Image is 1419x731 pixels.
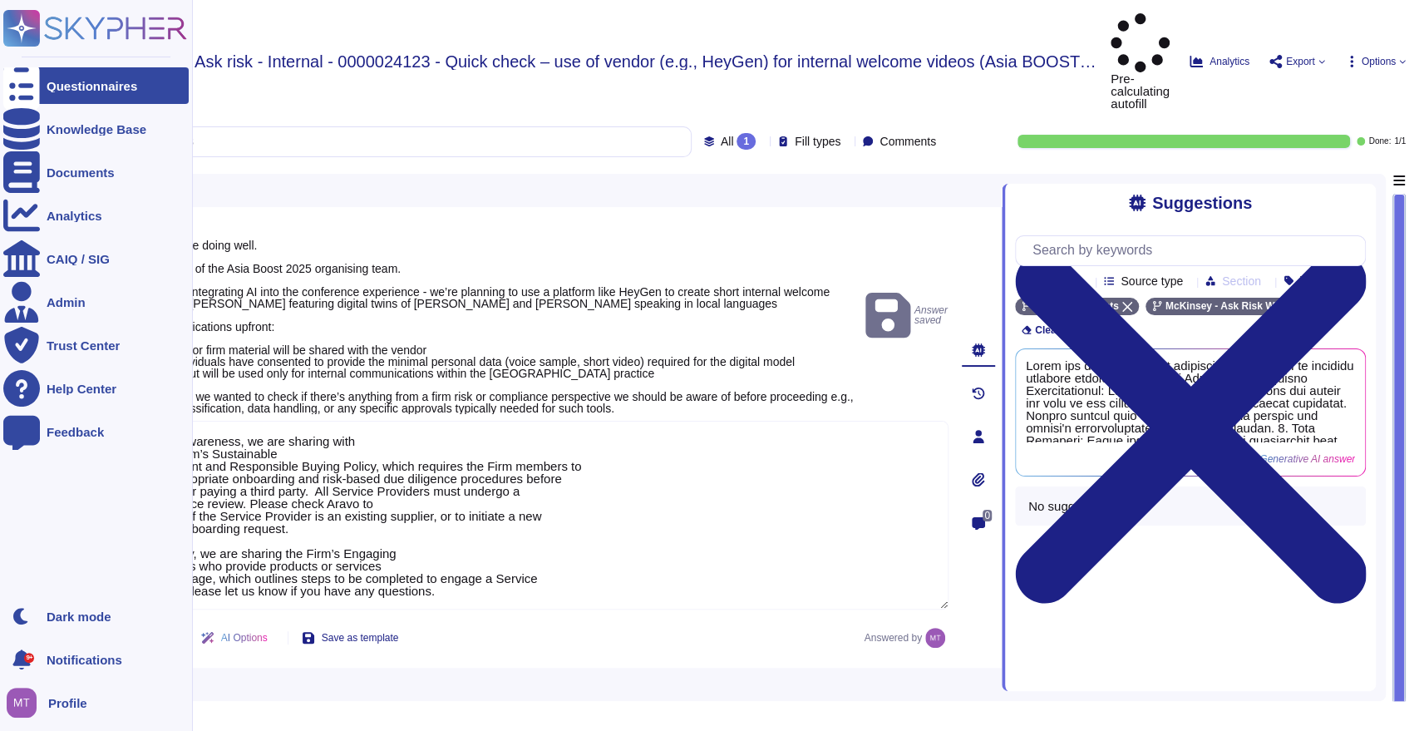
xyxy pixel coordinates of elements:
[288,621,412,654] button: Save as template
[47,210,102,222] div: Analytics
[1024,236,1365,265] input: Search by keywords
[195,53,1097,70] span: Ask risk - Internal - 0000024123 - Quick check – use of vendor (e.g., HeyGen) for internal welcom...
[3,197,189,234] a: Analytics
[47,383,116,395] div: Help Center
[1111,13,1170,110] span: Pre-calculating autofill
[24,653,34,663] div: 9+
[3,327,189,363] a: Trust Center
[3,111,189,147] a: Knowledge Base
[795,136,840,147] span: Fill types
[1368,137,1391,146] span: Done:
[47,654,122,666] span: Notifications
[3,413,189,450] a: Feedback
[1394,137,1406,146] span: 1 / 1
[116,421,948,610] textarea: For your awareness, we are sharing with you the Firm’s Sustainable Procurement and Responsible Bu...
[1362,57,1396,67] span: Options
[48,697,87,709] span: Profile
[47,610,111,623] div: Dark mode
[737,133,756,150] div: 1
[865,289,948,342] span: Answer saved
[7,688,37,718] img: user
[3,154,189,190] a: Documents
[47,426,104,438] div: Feedback
[865,633,922,643] span: Answered by
[983,510,992,521] span: 0
[1286,57,1315,67] span: Export
[47,123,146,136] div: Knowledge Base
[322,633,399,643] span: Save as template
[3,67,189,104] a: Questionnaires
[47,296,86,309] div: Admin
[47,339,120,352] div: Trust Center
[3,684,48,721] button: user
[721,136,734,147] span: All
[1210,57,1249,67] span: Analytics
[47,166,115,179] div: Documents
[3,240,189,277] a: CAIQ / SIG
[47,80,137,92] div: Questionnaires
[221,633,268,643] span: AI Options
[879,136,936,147] span: Comments
[47,253,110,265] div: CAIQ / SIG
[1190,55,1249,68] button: Analytics
[925,628,945,648] img: user
[66,127,691,156] input: Search by keywords
[3,370,189,407] a: Help Center
[3,284,189,320] a: Admin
